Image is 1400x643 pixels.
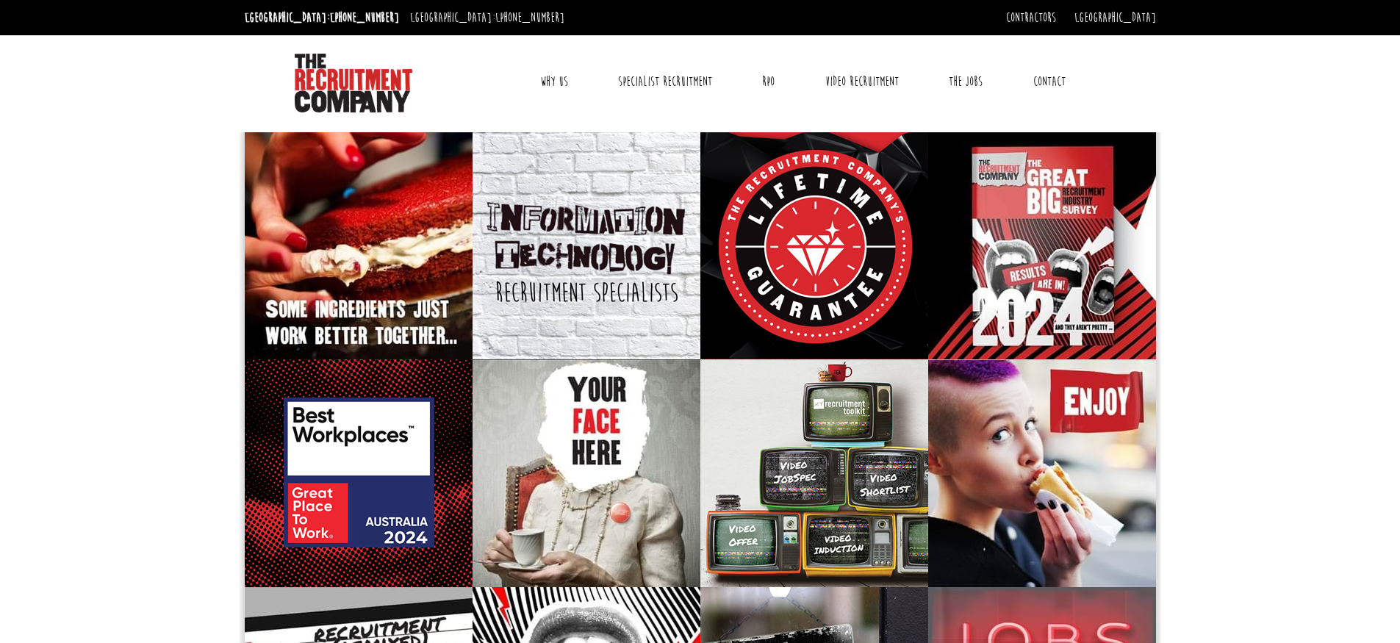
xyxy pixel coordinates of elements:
[406,6,568,29] li: [GEOGRAPHIC_DATA]:
[295,54,412,112] img: The Recruitment Company
[241,6,403,29] li: [GEOGRAPHIC_DATA]:
[529,63,579,100] a: Why Us
[1074,10,1156,26] a: [GEOGRAPHIC_DATA]
[607,63,723,100] a: Specialist Recruitment
[495,10,564,26] a: [PHONE_NUMBER]
[330,10,399,26] a: [PHONE_NUMBER]
[1022,63,1077,100] a: Contact
[814,63,910,100] a: Video Recruitment
[751,63,786,100] a: RPO
[1006,10,1056,26] a: Contractors
[938,63,994,100] a: The Jobs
